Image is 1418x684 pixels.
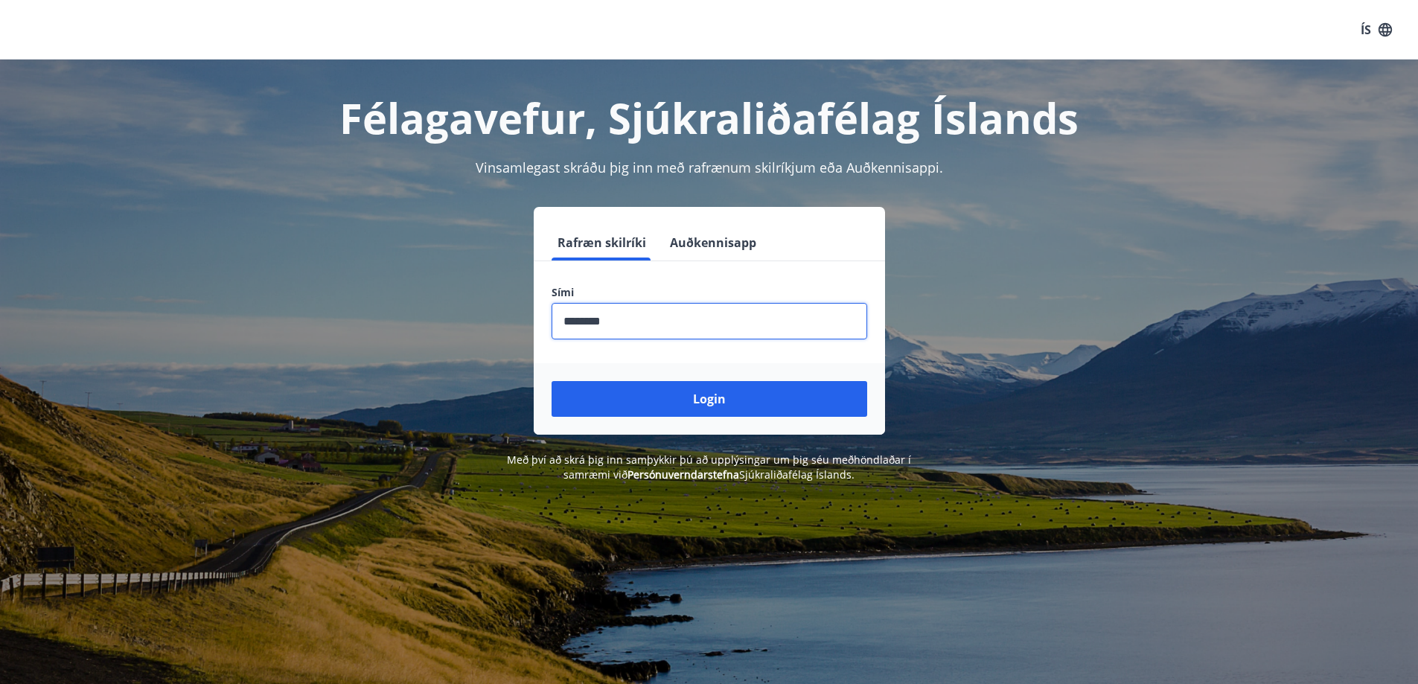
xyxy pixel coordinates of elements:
[1352,16,1400,43] button: ÍS
[664,225,762,261] button: Auðkennisapp
[627,467,739,482] a: Persónuverndarstefna
[552,285,867,300] label: Sími
[191,89,1227,146] h1: Félagavefur, Sjúkraliðafélag Íslands
[476,159,943,176] span: Vinsamlegast skráðu þig inn með rafrænum skilríkjum eða Auðkennisappi.
[507,453,911,482] span: Með því að skrá þig inn samþykkir þú að upplýsingar um þig séu meðhöndlaðar í samræmi við Sjúkral...
[552,381,867,417] button: Login
[552,225,652,261] button: Rafræn skilríki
